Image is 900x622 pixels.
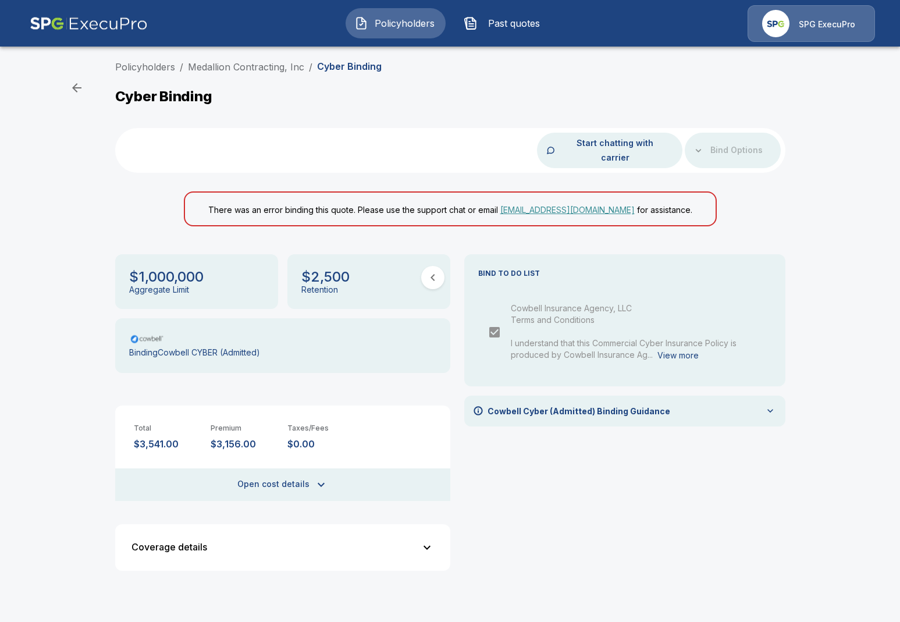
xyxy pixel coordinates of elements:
[301,268,350,285] p: $2,500
[211,424,278,433] p: Premium
[131,542,420,552] div: Coverage details
[482,16,546,30] span: Past quotes
[287,439,355,450] p: $0.00
[129,268,204,285] p: $1,000,000
[115,60,382,74] nav: breadcrumb
[373,16,437,30] span: Policyholders
[180,60,183,74] li: /
[799,19,855,30] p: SPG ExecuPro
[557,133,673,168] button: Start chatting with carrier
[301,285,338,295] p: Retention
[287,424,355,433] p: Taxes/Fees
[762,10,789,37] img: Agency Icon
[115,61,175,73] a: Policyholders
[354,16,368,30] img: Policyholders Icon
[309,60,312,74] li: /
[464,16,478,30] img: Past quotes Icon
[500,205,635,215] a: [EMAIL_ADDRESS][DOMAIN_NAME]
[478,268,771,279] p: BIND TO DO LIST
[657,349,699,363] button: View more
[511,303,737,360] span: Cowbell Insurance Agency, LLC Terms and Conditions I understand that this Commercial Cyber Insura...
[455,8,555,38] button: Past quotes IconPast quotes
[134,424,201,433] p: Total
[30,5,148,42] img: AA Logo
[188,61,304,73] a: Medallion Contracting, Inc
[129,333,165,345] img: Carrier Logo
[122,531,443,564] button: Coverage details
[346,8,446,38] button: Policyholders IconPolicyholders
[129,285,189,295] p: Aggregate Limit
[129,348,260,358] p: Binding Cowbell CYBER (Admitted)
[317,61,382,72] p: Cyber Binding
[115,468,450,501] button: Open cost details
[208,202,692,216] p: There was an error binding this quote. Please use the support chat or email for assistance.
[115,88,212,105] p: Cyber Binding
[134,439,201,450] p: $3,541.00
[748,5,875,42] a: Agency IconSPG ExecuPro
[488,405,670,417] p: Cowbell Cyber (Admitted) Binding Guidance
[211,439,278,450] p: $3,156.00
